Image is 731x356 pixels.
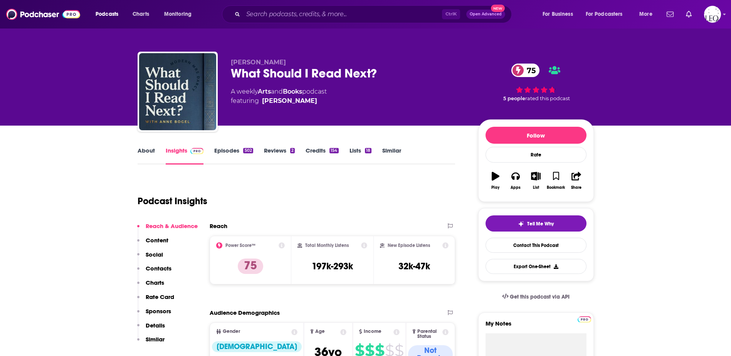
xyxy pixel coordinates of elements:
button: Reach & Audience [137,222,198,237]
a: About [138,147,155,165]
button: open menu [581,8,634,20]
h2: Audience Demographics [210,309,280,316]
a: Similar [382,147,401,165]
p: Details [146,322,165,329]
a: InsightsPodchaser Pro [166,147,204,165]
p: 75 [238,259,263,274]
p: Sponsors [146,307,171,315]
div: Apps [511,185,521,190]
a: 75 [511,64,539,77]
span: Tell Me Why [527,221,554,227]
img: Podchaser Pro [578,316,591,322]
p: Content [146,237,168,244]
span: More [639,9,652,20]
p: Charts [146,279,164,286]
span: rated this podcast [525,96,570,101]
img: What Should I Read Next? [139,53,216,130]
a: Contact This Podcast [486,238,586,253]
h2: Total Monthly Listens [305,243,349,248]
div: Share [571,185,581,190]
span: New [491,5,505,12]
a: Books [283,88,302,95]
span: [PERSON_NAME] [231,59,286,66]
div: 18 [365,148,371,153]
a: Episodes502 [214,147,253,165]
span: Get this podcast via API [510,294,570,300]
a: Credits154 [306,147,338,165]
h2: Reach [210,222,227,230]
div: Search podcasts, credits, & more... [229,5,519,23]
div: 2 [290,148,295,153]
label: My Notes [486,320,586,333]
button: Charts [137,279,164,293]
button: Show profile menu [704,6,721,23]
span: Age [315,329,325,334]
img: Podchaser - Follow, Share and Rate Podcasts [6,7,80,22]
button: Details [137,322,165,336]
button: Share [566,167,586,195]
button: Rate Card [137,293,174,307]
p: Similar [146,336,165,343]
img: User Profile [704,6,721,23]
a: Charts [128,8,154,20]
div: 502 [243,148,253,153]
h2: Power Score™ [225,243,255,248]
div: A weekly podcast [231,87,327,106]
button: tell me why sparkleTell Me Why [486,215,586,232]
p: Social [146,251,163,258]
span: Ctrl K [442,9,460,19]
h2: New Episode Listens [388,243,430,248]
span: Open Advanced [470,12,502,16]
span: Monitoring [164,9,192,20]
a: Show notifications dropdown [664,8,677,21]
span: For Business [543,9,573,20]
a: Get this podcast via API [496,287,576,306]
span: Income [364,329,381,334]
a: Anne Bogel [262,96,317,106]
button: List [526,167,546,195]
span: and [271,88,283,95]
button: Bookmark [546,167,566,195]
span: 5 people [503,96,525,101]
input: Search podcasts, credits, & more... [243,8,442,20]
button: open menu [634,8,662,20]
button: Contacts [137,265,171,279]
div: 154 [329,148,338,153]
div: [DEMOGRAPHIC_DATA] [212,341,302,352]
span: Charts [133,9,149,20]
div: 75 5 peoplerated this podcast [478,59,594,106]
div: Rate [486,147,586,163]
p: Rate Card [146,293,174,301]
div: List [533,185,539,190]
div: Bookmark [547,185,565,190]
button: Apps [506,167,526,195]
span: For Podcasters [586,9,623,20]
button: Similar [137,336,165,350]
span: Logged in as LeoPR [704,6,721,23]
a: Pro website [578,315,591,322]
a: Show notifications dropdown [683,8,695,21]
button: Play [486,167,506,195]
p: Reach & Audience [146,222,198,230]
span: Podcasts [96,9,118,20]
button: open menu [159,8,202,20]
a: Reviews2 [264,147,295,165]
img: tell me why sparkle [518,221,524,227]
a: Lists18 [350,147,371,165]
button: Content [137,237,168,251]
h3: 197k-293k [312,260,353,272]
button: open menu [537,8,583,20]
button: open menu [90,8,128,20]
a: Arts [258,88,271,95]
p: Contacts [146,265,171,272]
span: 75 [519,64,539,77]
div: Play [491,185,499,190]
button: Sponsors [137,307,171,322]
h3: 32k-47k [398,260,430,272]
span: featuring [231,96,327,106]
span: Gender [223,329,240,334]
h1: Podcast Insights [138,195,207,207]
button: Export One-Sheet [486,259,586,274]
img: Podchaser Pro [190,148,204,154]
